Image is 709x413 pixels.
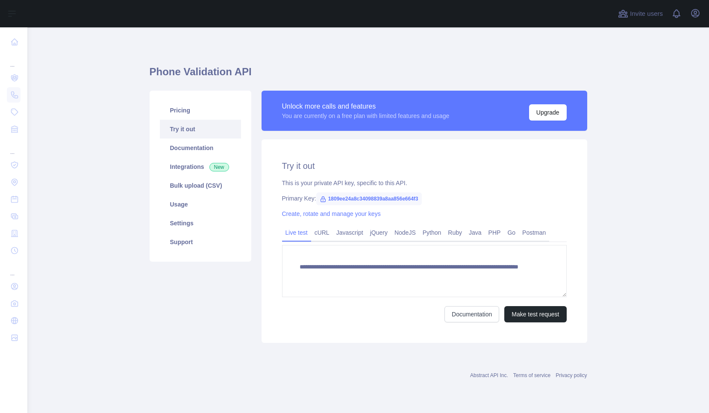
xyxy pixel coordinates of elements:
div: ... [7,260,21,277]
a: Documentation [160,139,241,157]
div: This is your private API key, specific to this API. [282,179,567,187]
a: Go [504,226,519,239]
a: jQuery [367,226,391,239]
a: Privacy policy [556,372,587,378]
a: Support [160,233,241,251]
span: Invite users [630,9,663,19]
a: Javascript [333,226,367,239]
span: 1809ee24a8c34098839a8aa856e664f3 [316,192,422,205]
div: You are currently on a free plan with limited features and usage [282,112,450,120]
h2: Try it out [282,160,567,172]
a: Create, rotate and manage your keys [282,210,381,217]
a: Terms of service [513,372,550,378]
a: Documentation [444,306,499,322]
span: New [209,163,229,171]
div: Unlock more calls and features [282,101,450,112]
a: PHP [485,226,504,239]
a: NodeJS [391,226,419,239]
button: Invite users [616,7,665,21]
a: Live test [282,226,311,239]
a: Usage [160,195,241,214]
a: cURL [311,226,333,239]
a: Try it out [160,120,241,139]
a: Python [419,226,445,239]
a: Postman [519,226,549,239]
a: Settings [160,214,241,233]
a: Ruby [444,226,465,239]
div: ... [7,139,21,156]
button: Make test request [504,306,566,322]
a: Pricing [160,101,241,120]
h1: Phone Validation API [150,65,587,86]
a: Integrations New [160,157,241,176]
div: Primary Key: [282,194,567,203]
a: Abstract API Inc. [470,372,508,378]
a: Java [465,226,485,239]
a: Bulk upload (CSV) [160,176,241,195]
button: Upgrade [529,104,567,121]
div: ... [7,51,21,68]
